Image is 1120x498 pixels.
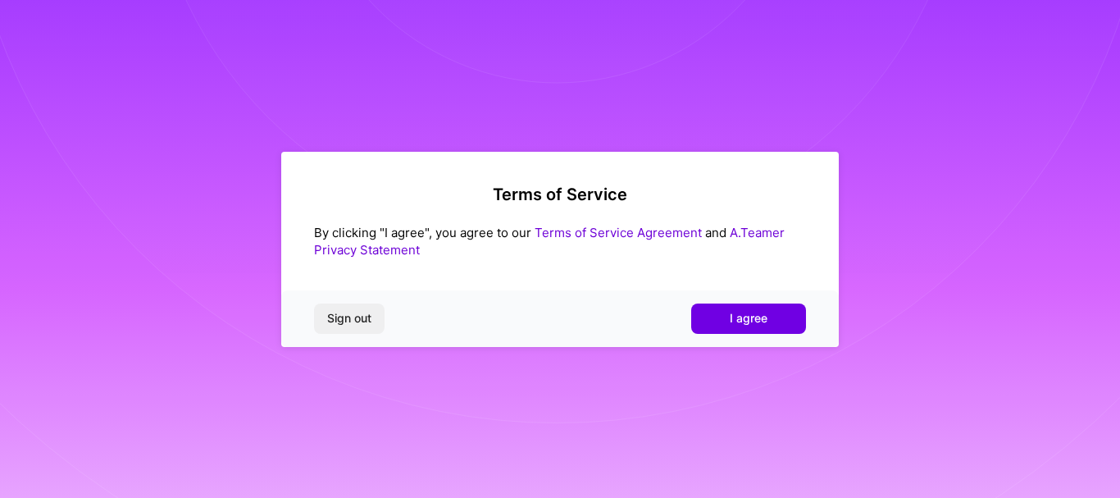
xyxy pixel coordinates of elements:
a: Terms of Service Agreement [535,225,702,240]
div: By clicking "I agree", you agree to our and [314,224,806,258]
button: Sign out [314,304,385,333]
button: I agree [691,304,806,333]
h2: Terms of Service [314,185,806,204]
span: I agree [730,310,767,327]
span: Sign out [327,310,371,327]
